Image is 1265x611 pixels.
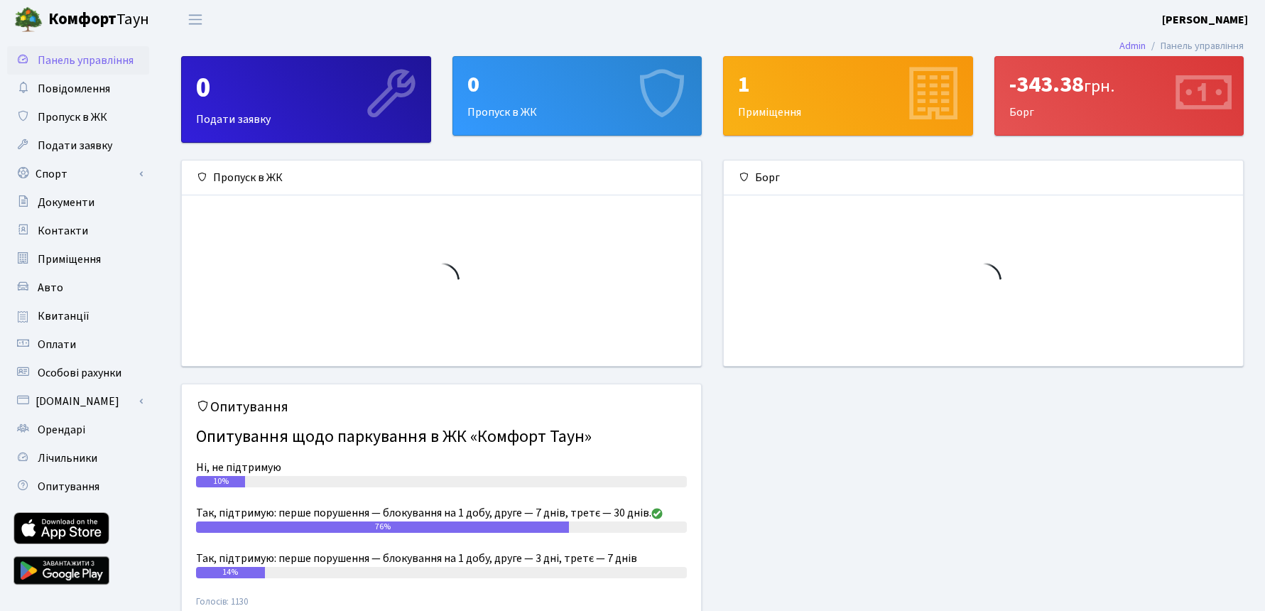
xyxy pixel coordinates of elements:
[7,160,149,188] a: Спорт
[196,476,245,487] div: 10%
[38,252,101,267] span: Приміщення
[196,550,687,567] div: Так, підтримую: перше порушення — блокування на 1 добу, друге — 3 дні, третє — 7 днів
[48,8,116,31] b: Комфорт
[38,53,134,68] span: Панель управління
[7,274,149,302] a: Авто
[1009,71,1229,98] div: -343.38
[38,450,97,466] span: Лічильники
[7,359,149,387] a: Особові рахунки
[7,302,149,330] a: Квитанції
[7,416,149,444] a: Орендарі
[38,422,85,438] span: Орендарі
[182,57,430,142] div: Подати заявку
[38,280,63,296] span: Авто
[452,56,702,136] a: 0Пропуск в ЖК
[38,479,99,494] span: Опитування
[7,330,149,359] a: Оплати
[1119,38,1146,53] a: Admin
[14,6,43,34] img: logo.png
[196,504,687,521] div: Так, підтримую: перше порушення — блокування на 1 добу, друге — 7 днів, третє — 30 днів.
[7,46,149,75] a: Панель управління
[7,217,149,245] a: Контакти
[467,71,688,98] div: 0
[7,103,149,131] a: Пропуск в ЖК
[1162,11,1248,28] a: [PERSON_NAME]
[7,387,149,416] a: [DOMAIN_NAME]
[196,71,416,105] div: 0
[738,71,958,98] div: 1
[7,188,149,217] a: Документи
[724,57,972,135] div: Приміщення
[196,567,265,578] div: 14%
[38,81,110,97] span: Повідомлення
[7,444,149,472] a: Лічильники
[995,57,1244,135] div: Борг
[1162,12,1248,28] b: [PERSON_NAME]
[38,138,112,153] span: Подати заявку
[38,337,76,352] span: Оплати
[7,245,149,274] a: Приміщення
[182,161,701,195] div: Пропуск в ЖК
[1098,31,1265,61] nav: breadcrumb
[196,459,687,476] div: Ні, не підтримую
[181,56,431,143] a: 0Подати заявку
[48,8,149,32] span: Таун
[178,8,213,31] button: Переключити навігацію
[723,56,973,136] a: 1Приміщення
[196,421,687,453] h4: Опитування щодо паркування в ЖК «Комфорт Таун»
[38,308,89,324] span: Квитанції
[7,472,149,501] a: Опитування
[724,161,1243,195] div: Борг
[196,521,569,533] div: 76%
[453,57,702,135] div: Пропуск в ЖК
[38,109,107,125] span: Пропуск в ЖК
[38,365,121,381] span: Особові рахунки
[1084,74,1114,99] span: грн.
[196,399,687,416] h5: Опитування
[1146,38,1244,54] li: Панель управління
[7,131,149,160] a: Подати заявку
[7,75,149,103] a: Повідомлення
[38,223,88,239] span: Контакти
[38,195,94,210] span: Документи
